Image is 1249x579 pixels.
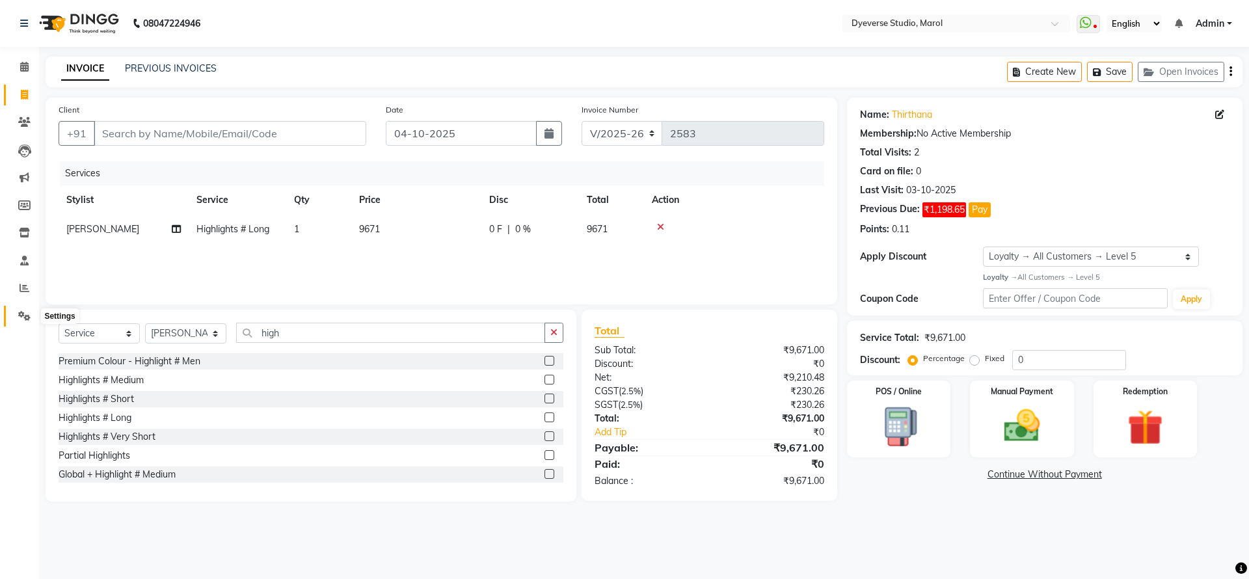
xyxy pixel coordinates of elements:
div: No Active Membership [860,127,1229,141]
div: Total Visits: [860,146,911,159]
div: Net: [585,371,709,384]
div: Highlights # Medium [59,373,144,387]
div: Service Total: [860,331,919,345]
label: POS / Online [876,386,922,397]
span: [PERSON_NAME] [66,223,139,235]
img: _gift.svg [1116,405,1175,450]
div: Premium Colour - Highlight # Men [59,355,200,368]
div: ₹9,210.48 [709,371,833,384]
div: Services [60,161,834,185]
a: Continue Without Payment [850,468,1240,481]
th: Service [189,185,286,215]
label: Date [386,104,403,116]
div: Previous Due: [860,202,920,217]
div: Partial Highlights [59,449,130,463]
button: Apply [1173,289,1210,309]
div: ( ) [585,384,709,398]
span: 9671 [359,223,380,235]
div: 2 [914,146,919,159]
span: 2.5% [621,386,641,396]
input: Search or Scan [236,323,545,343]
div: Points: [860,222,889,236]
span: CGST [595,385,619,397]
div: ( ) [585,398,709,412]
label: Redemption [1123,386,1168,397]
img: _cash.svg [993,405,1051,447]
div: Highlights # Short [59,392,134,406]
div: All Customers → Level 5 [983,272,1229,283]
th: Price [351,185,481,215]
div: Total: [585,412,709,425]
div: Membership: [860,127,917,141]
strong: Loyalty → [983,273,1017,282]
div: Discount: [585,357,709,371]
div: Highlights # Very Short [59,430,155,444]
span: SGST [595,399,618,411]
div: Settings [41,308,78,324]
a: PREVIOUS INVOICES [125,62,217,74]
div: Last Visit: [860,183,904,197]
th: Action [644,185,824,215]
div: 0.11 [892,222,909,236]
b: 08047224946 [143,5,200,42]
th: Stylist [59,185,189,215]
span: 9671 [587,223,608,235]
span: Total [595,324,624,338]
div: 0 [916,165,921,178]
div: Apply Discount [860,250,983,263]
button: Save [1087,62,1133,82]
label: Invoice Number [582,104,638,116]
label: Percentage [923,353,965,364]
div: Sub Total: [585,343,709,357]
span: 1 [294,223,299,235]
div: ₹0 [730,425,833,439]
div: Discount: [860,353,900,367]
div: Highlights # Long [59,411,131,425]
span: | [507,222,510,236]
div: ₹0 [709,357,833,371]
div: Global + Highlight # Medium [59,468,176,481]
button: +91 [59,121,95,146]
label: Manual Payment [991,386,1053,397]
div: 03-10-2025 [906,183,956,197]
label: Client [59,104,79,116]
label: Fixed [985,353,1004,364]
a: INVOICE [61,57,109,81]
span: Admin [1196,17,1224,31]
div: ₹230.26 [709,398,833,412]
input: Enter Offer / Coupon Code [983,288,1168,308]
th: Qty [286,185,351,215]
input: Search by Name/Mobile/Email/Code [94,121,366,146]
div: Balance : [585,474,709,488]
a: Add Tip [585,425,730,439]
div: ₹9,671.00 [709,440,833,455]
div: ₹9,671.00 [709,343,833,357]
div: ₹0 [709,456,833,472]
div: ₹9,671.00 [924,331,965,345]
span: 0 F [489,222,502,236]
img: _pos-terminal.svg [870,405,928,448]
button: Create New [1007,62,1082,82]
button: Open Invoices [1138,62,1224,82]
span: ₹1,198.65 [922,202,966,217]
div: Card on file: [860,165,913,178]
span: Highlights # Long [196,223,269,235]
th: Total [579,185,644,215]
span: 0 % [515,222,531,236]
div: Payable: [585,440,709,455]
div: ₹230.26 [709,384,833,398]
div: Paid: [585,456,709,472]
span: 2.5% [621,399,640,410]
button: Pay [969,202,991,217]
a: Thirthana [892,108,932,122]
div: Name: [860,108,889,122]
div: ₹9,671.00 [709,412,833,425]
div: Coupon Code [860,292,983,306]
div: ₹9,671.00 [709,474,833,488]
th: Disc [481,185,579,215]
img: logo [33,5,122,42]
